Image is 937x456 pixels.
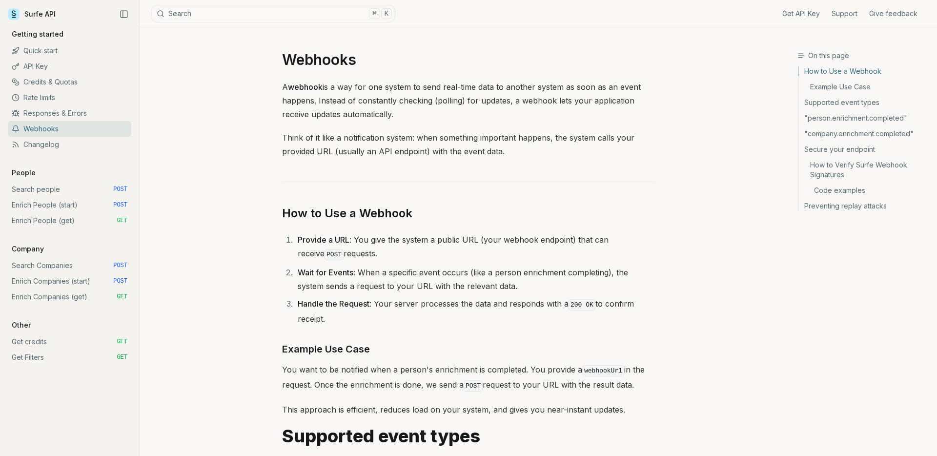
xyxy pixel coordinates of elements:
a: Search people POST [8,182,131,197]
p: Think of it like a notification system: when something important happens, the system calls your p... [282,131,655,158]
a: "person.enrichment.completed" [798,110,929,126]
span: POST [113,277,127,285]
a: Preventing replay attacks [798,198,929,211]
p: Company [8,244,48,254]
a: Rate limits [8,90,131,105]
a: Credits & Quotas [8,74,131,90]
a: "company.enrichment.completed" [798,126,929,142]
a: How to Use a Webhook [798,66,929,79]
span: POST [113,201,127,209]
strong: webhook [288,82,323,92]
code: POST [325,249,344,260]
p: You want to be notified when a person's enrichment is completed. You provide a in the request. On... [282,363,655,393]
h1: Webhooks [282,51,655,68]
a: Changelog [8,137,131,152]
strong: Provide a URL [298,235,349,245]
span: POST [113,186,127,193]
a: Get Filters GET [8,350,131,365]
code: webhookUrl [582,365,624,376]
a: Enrich Companies (start) POST [8,273,131,289]
p: A is a way for one system to send real-time data to another system as soon as an event happens. I... [282,80,655,121]
a: How to Use a Webhook [282,206,412,221]
span: POST [113,262,127,269]
a: Code examples [798,183,929,198]
kbd: ⌘ [369,8,380,19]
strong: Wait for Events [298,268,353,277]
a: Webhooks [8,121,131,137]
a: Enrich Companies (get) GET [8,289,131,305]
p: Getting started [8,29,67,39]
a: Supported event types [798,95,929,110]
code: POST [464,380,483,392]
a: Responses & Errors [8,105,131,121]
a: Search Companies POST [8,258,131,273]
a: How to Verify Surfe Webhook Signatures [798,157,929,183]
a: Surfe API [8,7,56,21]
button: Search⌘K [151,5,395,22]
a: Enrich People (start) POST [8,197,131,213]
a: Example Use Case [282,341,370,357]
span: GET [117,217,127,225]
a: Support [832,9,857,19]
code: 200 OK [569,299,595,311]
span: GET [117,353,127,361]
li: : You give the system a public URL (your webhook endpoint) that can receive requests. [295,233,655,262]
a: API Key [8,59,131,74]
a: Get credits GET [8,334,131,350]
kbd: K [381,8,392,19]
a: Enrich People (get) GET [8,213,131,228]
span: GET [117,338,127,346]
span: GET [117,293,127,301]
li: : When a specific event occurs (like a person enrichment completing), the system sends a request ... [295,266,655,293]
a: Get API Key [782,9,820,19]
p: People [8,168,40,178]
li: : Your server processes the data and responds with a to confirm receipt. [295,297,655,326]
button: Collapse Sidebar [117,7,131,21]
a: Give feedback [869,9,917,19]
a: Supported event types [282,426,480,446]
p: This approach is efficient, reduces load on your system, and gives you near-instant updates. [282,403,655,416]
a: Quick start [8,43,131,59]
h3: On this page [797,51,929,61]
p: Other [8,320,35,330]
a: Example Use Case [798,79,929,95]
strong: Handle the Request [298,299,369,309]
a: Secure your endpoint [798,142,929,157]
